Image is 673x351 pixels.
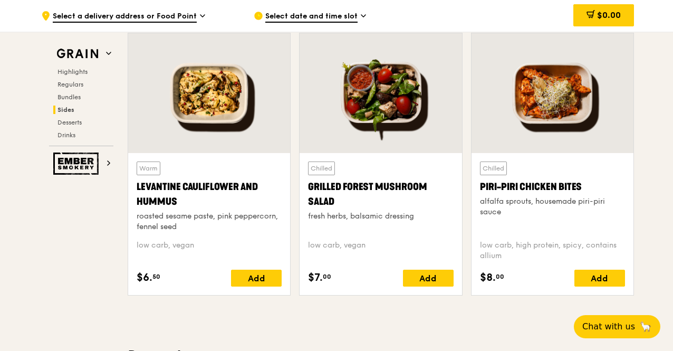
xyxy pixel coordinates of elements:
[480,196,625,217] div: alfalfa sprouts, housemade piri-piri sauce
[323,272,331,281] span: 00
[152,272,160,281] span: 50
[308,270,323,286] span: $7.
[582,320,635,333] span: Chat with us
[137,270,152,286] span: $6.
[57,93,81,101] span: Bundles
[137,162,160,175] div: Warm
[137,179,282,209] div: Levantine Cauliflower and Hummus
[265,11,358,23] span: Select date and time slot
[496,272,504,281] span: 00
[57,68,88,75] span: Highlights
[639,320,652,333] span: 🦙
[574,315,660,338] button: Chat with us🦙
[53,11,197,23] span: Select a delivery address or Food Point
[480,240,625,261] div: low carb, high protein, spicy, contains allium
[231,270,282,287] div: Add
[308,162,335,175] div: Chilled
[57,131,75,139] span: Drinks
[137,211,282,232] div: roasted sesame paste, pink peppercorn, fennel seed
[53,44,102,63] img: Grain web logo
[308,211,453,222] div: fresh herbs, balsamic dressing
[308,179,453,209] div: Grilled Forest Mushroom Salad
[480,162,507,175] div: Chilled
[57,81,83,88] span: Regulars
[57,119,82,126] span: Desserts
[574,270,625,287] div: Add
[57,106,74,113] span: Sides
[480,270,496,286] span: $8.
[137,240,282,261] div: low carb, vegan
[597,10,621,20] span: $0.00
[480,179,625,194] div: Piri-piri Chicken Bites
[308,240,453,261] div: low carb, vegan
[403,270,454,287] div: Add
[53,153,102,175] img: Ember Smokery web logo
